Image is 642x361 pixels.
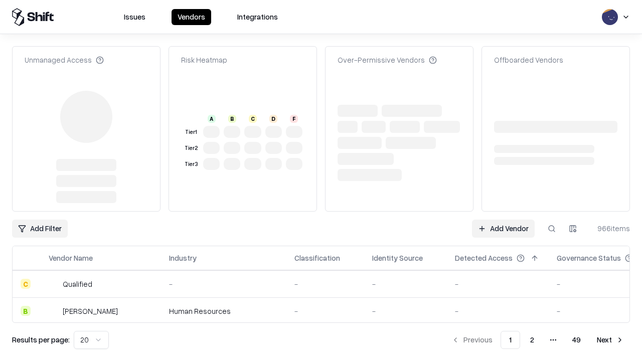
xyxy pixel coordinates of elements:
[208,115,216,123] div: A
[590,223,630,234] div: 966 items
[294,279,356,289] div: -
[183,144,199,152] div: Tier 2
[455,279,541,289] div: -
[294,306,356,316] div: -
[49,253,93,263] div: Vendor Name
[183,128,199,136] div: Tier 1
[63,306,118,316] div: [PERSON_NAME]
[455,306,541,316] div: -
[63,279,92,289] div: Qualified
[172,9,211,25] button: Vendors
[21,279,31,289] div: C
[372,253,423,263] div: Identity Source
[269,115,277,123] div: D
[49,279,59,289] img: Qualified
[183,160,199,168] div: Tier 3
[169,306,278,316] div: Human Resources
[21,306,31,316] div: B
[445,331,630,349] nav: pagination
[372,279,439,289] div: -
[522,331,542,349] button: 2
[118,9,151,25] button: Issues
[338,55,437,65] div: Over-Permissive Vendors
[169,253,197,263] div: Industry
[455,253,513,263] div: Detected Access
[12,220,68,238] button: Add Filter
[169,279,278,289] div: -
[228,115,236,123] div: B
[249,115,257,123] div: C
[12,334,70,345] p: Results per page:
[494,55,563,65] div: Offboarded Vendors
[25,55,104,65] div: Unmanaged Access
[49,306,59,316] img: Deel
[290,115,298,123] div: F
[591,331,630,349] button: Next
[231,9,284,25] button: Integrations
[294,253,340,263] div: Classification
[372,306,439,316] div: -
[557,253,621,263] div: Governance Status
[181,55,227,65] div: Risk Heatmap
[501,331,520,349] button: 1
[472,220,535,238] a: Add Vendor
[564,331,589,349] button: 49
